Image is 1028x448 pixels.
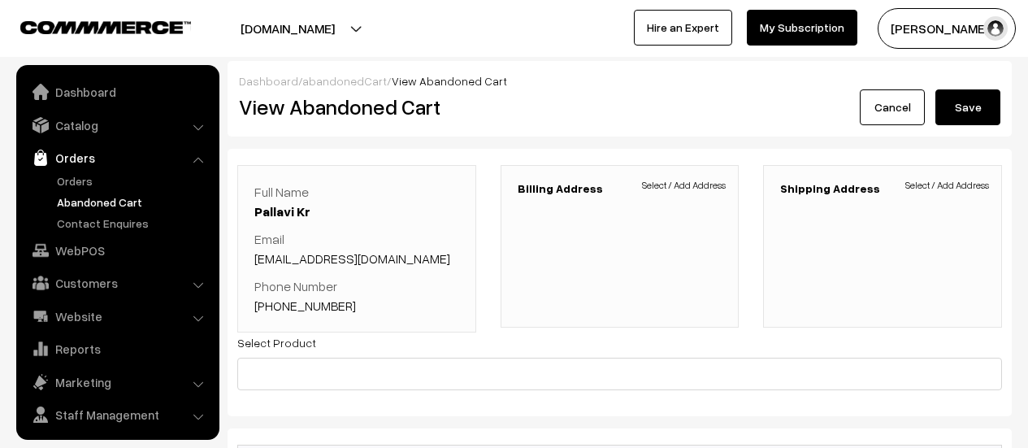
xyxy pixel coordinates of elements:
[184,8,392,49] button: [DOMAIN_NAME]
[254,276,459,315] p: Phone Number
[239,74,298,88] a: Dashboard
[20,143,214,172] a: Orders
[392,74,507,88] span: View Abandoned Cart
[20,368,214,397] a: Marketing
[302,74,387,88] a: abandonedCart
[239,72,1000,89] div: / /
[860,89,925,125] a: Cancel
[239,94,608,120] h2: View Abandoned Cart
[20,334,214,363] a: Reports
[20,21,191,33] img: COMMMERCE
[642,178,726,193] span: Select / Add Address
[254,298,356,314] a: [PHONE_NUMBER]
[237,334,316,351] label: Select Product
[878,8,1016,49] button: [PERSON_NAME]
[747,10,857,46] a: My Subscription
[20,400,214,429] a: Staff Management
[254,250,450,267] a: [EMAIL_ADDRESS][DOMAIN_NAME]
[20,77,214,107] a: Dashboard
[53,172,214,189] a: Orders
[905,178,989,193] span: Select / Add Address
[53,194,214,211] a: Abandoned Cart
[20,302,214,331] a: Website
[518,182,722,196] h3: Billing Address
[780,182,985,196] h3: Shipping Address
[20,16,163,36] a: COMMMERCE
[634,10,732,46] a: Hire an Expert
[20,236,214,265] a: WebPOS
[53,215,214,232] a: Contact Enquires
[20,111,214,140] a: Catalog
[983,16,1008,41] img: user
[254,229,459,268] p: Email
[20,268,214,298] a: Customers
[935,89,1000,125] button: Save
[254,203,310,220] a: Pallavi Kr
[254,182,459,221] p: Full Name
